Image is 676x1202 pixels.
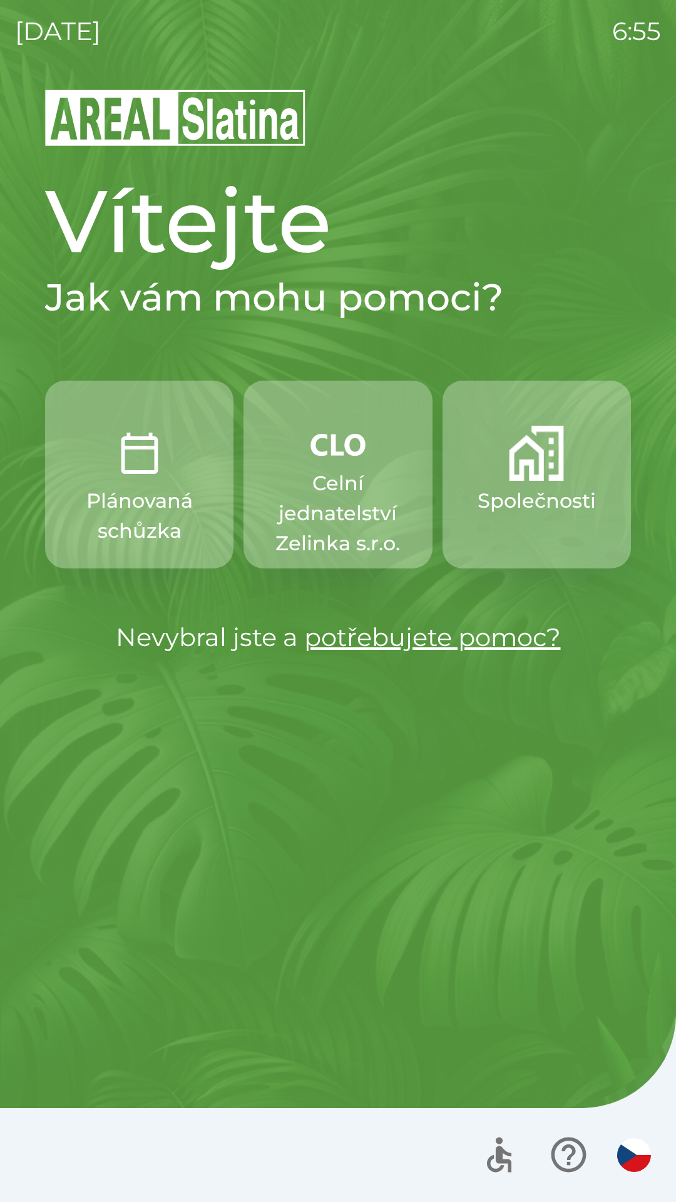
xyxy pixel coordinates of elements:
img: cs flag [617,1138,651,1172]
img: 889875ac-0dea-4846-af73-0927569c3e97.png [310,426,366,463]
img: 0ea463ad-1074-4378-bee6-aa7a2f5b9440.png [112,426,167,481]
button: Plánovaná schůzka [45,381,233,568]
p: Celní jednatelství Zelinka s.r.o. [274,468,402,558]
p: Nevybral jste a [45,619,631,656]
p: Společnosti [478,486,596,516]
img: 58b4041c-2a13-40f9-aad2-b58ace873f8c.png [509,426,564,481]
img: Logo [45,88,631,148]
a: potřebujete pomoc? [304,622,561,652]
h1: Vítejte [45,168,631,274]
p: [DATE] [15,13,101,50]
button: Společnosti [443,381,631,568]
p: 6:55 [612,13,661,50]
h2: Jak vám mohu pomoci? [45,274,631,321]
button: Celní jednatelství Zelinka s.r.o. [243,381,432,568]
p: Plánovaná schůzka [75,486,203,546]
